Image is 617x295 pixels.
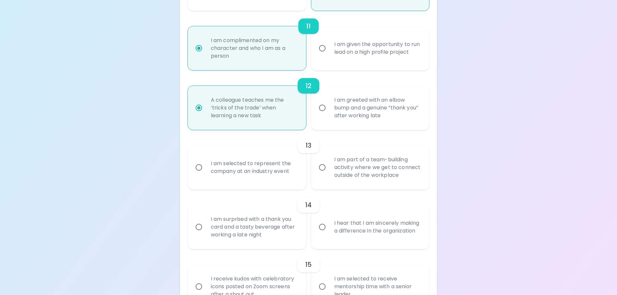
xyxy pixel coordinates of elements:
h6: 12 [305,81,312,91]
div: choice-group-check [188,70,429,130]
div: I am selected to represent the company at an industry event [206,152,303,183]
div: A colleague teaches me the ‘tricks of the trade’ when learning a new task [206,88,303,127]
h6: 15 [305,259,312,270]
div: I am surprised with a thank you card and a tasty beverage after working a late night [206,208,303,246]
div: I am greeted with an elbow bump and a genuine “thank you” after working late [329,88,426,127]
div: choice-group-check [188,11,429,70]
div: I hear that I am sincerely making a difference in the organization [329,211,426,243]
h6: 14 [305,200,312,210]
div: I am given the opportunity to run lead on a high profile project [329,33,426,64]
h6: 11 [306,21,311,31]
div: I am part of a team-building activity where we get to connect outside of the workplace [329,148,426,187]
div: I am complimented on my character and who I am as a person [206,29,303,68]
div: choice-group-check [188,189,429,249]
div: choice-group-check [188,130,429,189]
h6: 13 [305,140,312,151]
